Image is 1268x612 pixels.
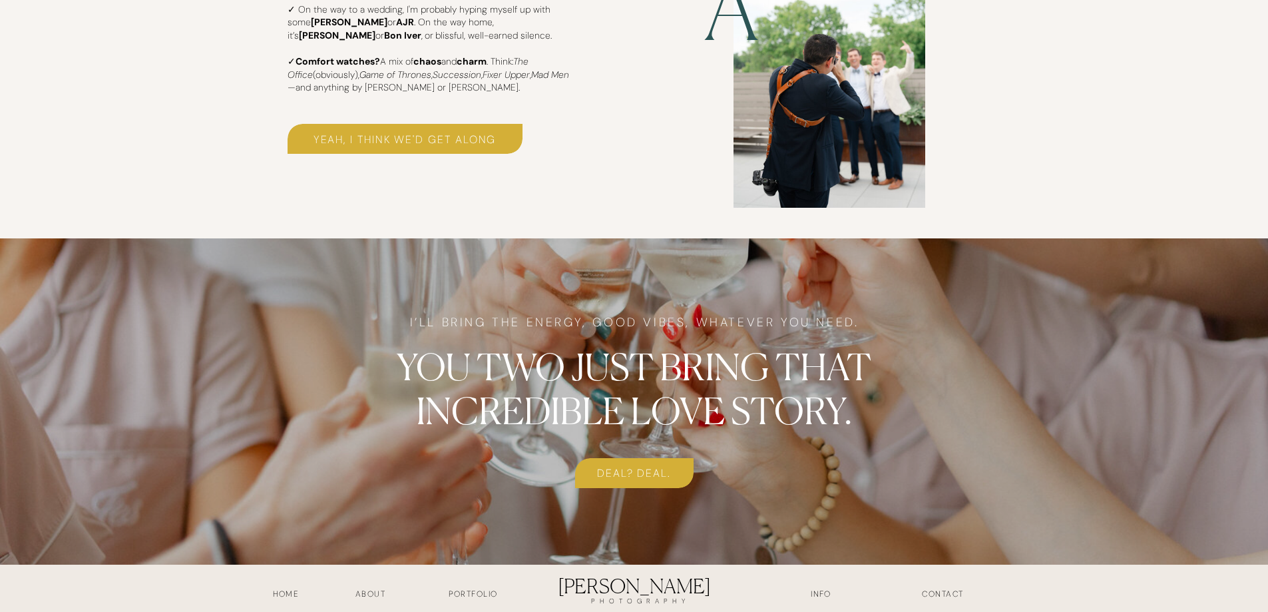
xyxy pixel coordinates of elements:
b: chaos [413,55,441,67]
b: [PERSON_NAME] [311,16,387,28]
a: contact [894,588,992,603]
h3: I’ll bring the energy, good vibes, whatever you need. [397,313,873,329]
b: [PERSON_NAME] [299,29,375,41]
a: Portfolio [424,588,523,603]
a: about [337,588,404,603]
a: PHOTOGRAPHY [560,597,721,611]
a: [PERSON_NAME] [548,574,721,611]
b: AJR [396,16,414,28]
a: deal? deal. [575,465,694,480]
i: Game of Thrones [359,69,431,81]
a: yeah, I think we'd get along [288,131,523,147]
b: charm [457,55,487,67]
i: Succession [433,69,481,81]
a: INFO [788,588,855,603]
b: Comfort watches? [296,55,380,67]
b: Bon Iver [384,29,421,41]
a: HOME [253,588,319,603]
i: Mad Men [531,69,569,81]
i: Fixer Upper [483,69,530,81]
h3: You two just bring that incredible love story. [372,345,897,424]
i: The Office [288,55,528,81]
